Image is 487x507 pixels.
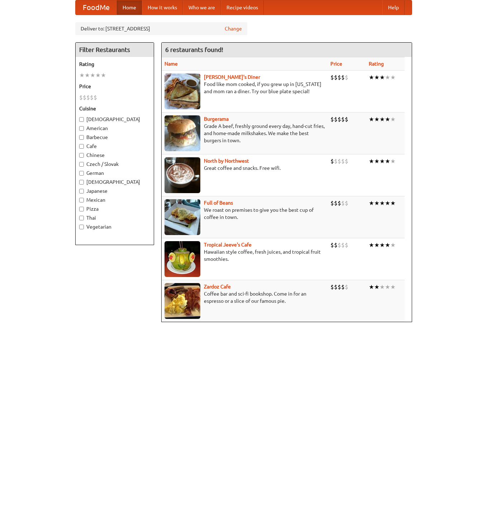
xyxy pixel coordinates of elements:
[83,94,86,101] li: $
[79,117,84,122] input: [DEMOGRAPHIC_DATA]
[369,73,374,81] li: ★
[79,205,150,212] label: Pizza
[334,73,338,81] li: $
[330,283,334,291] li: $
[374,199,379,207] li: ★
[341,283,345,291] li: $
[379,157,385,165] li: ★
[79,71,85,79] li: ★
[164,206,325,221] p: We roast on premises to give you the best cup of coffee in town.
[338,73,341,81] li: $
[164,73,200,109] img: sallys.jpg
[374,283,379,291] li: ★
[345,115,348,123] li: $
[379,241,385,249] li: ★
[79,225,84,229] input: Vegetarian
[379,283,385,291] li: ★
[204,200,233,206] a: Full of Beans
[341,157,345,165] li: $
[330,157,334,165] li: $
[164,164,325,172] p: Great coffee and snacks. Free wifi.
[390,241,396,249] li: ★
[204,284,231,290] a: Zardoz Cafe
[142,0,183,15] a: How it works
[374,157,379,165] li: ★
[385,199,390,207] li: ★
[79,126,84,131] input: American
[338,241,341,249] li: $
[79,189,84,193] input: Japanese
[390,73,396,81] li: ★
[75,22,247,35] div: Deliver to: [STREET_ADDRESS]
[164,115,200,151] img: burgerama.jpg
[79,152,150,159] label: Chinese
[379,73,385,81] li: ★
[204,242,252,248] b: Tropical Jeeve's Cafe
[390,157,396,165] li: ★
[183,0,221,15] a: Who we are
[334,157,338,165] li: $
[79,187,150,195] label: Japanese
[341,199,345,207] li: $
[390,115,396,123] li: ★
[385,241,390,249] li: ★
[338,157,341,165] li: $
[330,73,334,81] li: $
[379,115,385,123] li: ★
[79,83,150,90] h5: Price
[164,241,200,277] img: jeeves.jpg
[79,162,84,167] input: Czech / Slovak
[345,157,348,165] li: $
[334,115,338,123] li: $
[79,144,84,149] input: Cafe
[341,73,345,81] li: $
[79,178,150,186] label: [DEMOGRAPHIC_DATA]
[369,61,384,67] a: Rating
[204,74,260,80] b: [PERSON_NAME]'s Diner
[86,94,90,101] li: $
[225,25,242,32] a: Change
[221,0,264,15] a: Recipe videos
[79,116,150,123] label: [DEMOGRAPHIC_DATA]
[338,283,341,291] li: $
[204,116,229,122] a: Burgerama
[101,71,106,79] li: ★
[379,199,385,207] li: ★
[79,207,84,211] input: Pizza
[95,71,101,79] li: ★
[90,94,94,101] li: $
[338,199,341,207] li: $
[79,94,83,101] li: $
[385,157,390,165] li: ★
[374,241,379,249] li: ★
[338,115,341,123] li: $
[79,216,84,220] input: Thai
[79,134,150,141] label: Barbecue
[76,43,154,57] h4: Filter Restaurants
[369,283,374,291] li: ★
[345,199,348,207] li: $
[341,241,345,249] li: $
[164,283,200,319] img: zardoz.jpg
[345,241,348,249] li: $
[164,290,325,305] p: Coffee bar and sci-fi bookshop. Come in for an espresso or a slice of our famous pie.
[369,157,374,165] li: ★
[369,115,374,123] li: ★
[79,223,150,230] label: Vegetarian
[390,283,396,291] li: ★
[164,199,200,235] img: beans.jpg
[79,161,150,168] label: Czech / Slovak
[374,115,379,123] li: ★
[369,241,374,249] li: ★
[164,157,200,193] img: north.jpg
[79,169,150,177] label: German
[204,158,249,164] a: North by Northwest
[334,283,338,291] li: $
[334,199,338,207] li: $
[330,115,334,123] li: $
[330,61,342,67] a: Price
[345,73,348,81] li: $
[164,123,325,144] p: Grade A beef, freshly ground every day, hand-cut fries, and home-made milkshakes. We make the bes...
